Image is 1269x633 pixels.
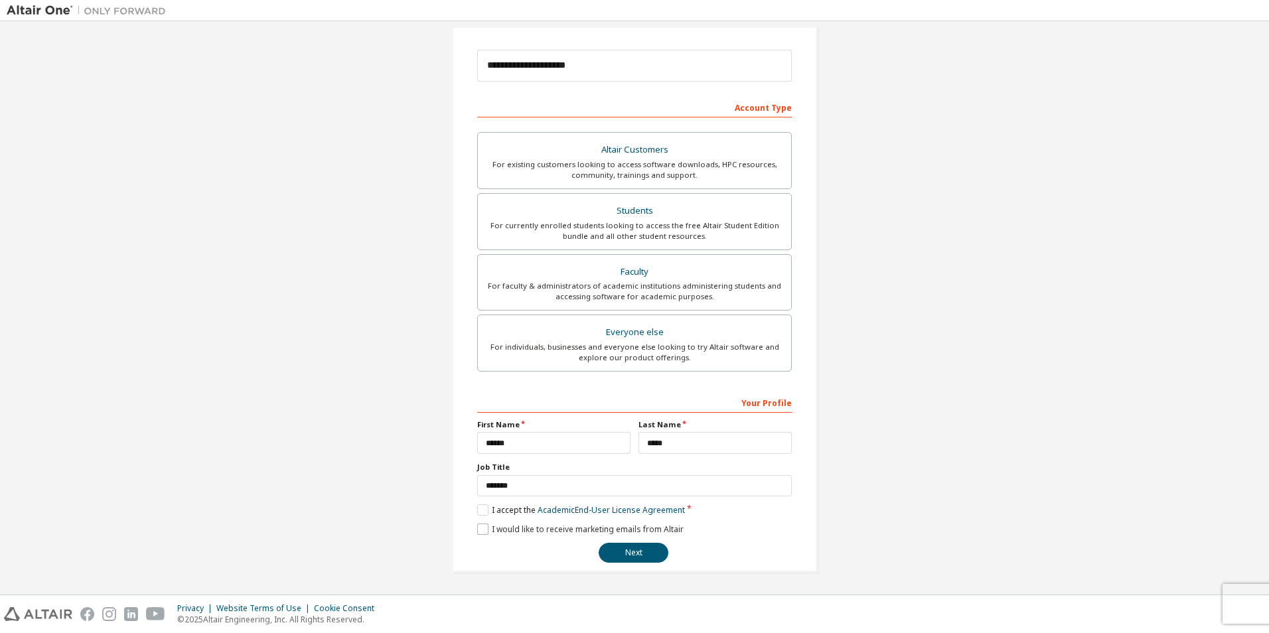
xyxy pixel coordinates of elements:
[477,419,631,430] label: First Name
[102,607,116,621] img: instagram.svg
[486,202,783,220] div: Students
[638,419,792,430] label: Last Name
[177,603,216,614] div: Privacy
[314,603,382,614] div: Cookie Consent
[146,607,165,621] img: youtube.svg
[486,342,783,363] div: For individuals, businesses and everyone else looking to try Altair software and explore our prod...
[599,543,668,563] button: Next
[477,96,792,117] div: Account Type
[477,504,685,516] label: I accept the
[216,603,314,614] div: Website Terms of Use
[538,504,685,516] a: Academic End-User License Agreement
[486,141,783,159] div: Altair Customers
[177,614,382,625] p: © 2025 Altair Engineering, Inc. All Rights Reserved.
[477,462,792,472] label: Job Title
[486,263,783,281] div: Faculty
[486,281,783,302] div: For faculty & administrators of academic institutions administering students and accessing softwa...
[7,4,173,17] img: Altair One
[486,220,783,242] div: For currently enrolled students looking to access the free Altair Student Edition bundle and all ...
[124,607,138,621] img: linkedin.svg
[477,391,792,413] div: Your Profile
[80,607,94,621] img: facebook.svg
[486,159,783,180] div: For existing customers looking to access software downloads, HPC resources, community, trainings ...
[4,607,72,621] img: altair_logo.svg
[486,323,783,342] div: Everyone else
[477,524,684,535] label: I would like to receive marketing emails from Altair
